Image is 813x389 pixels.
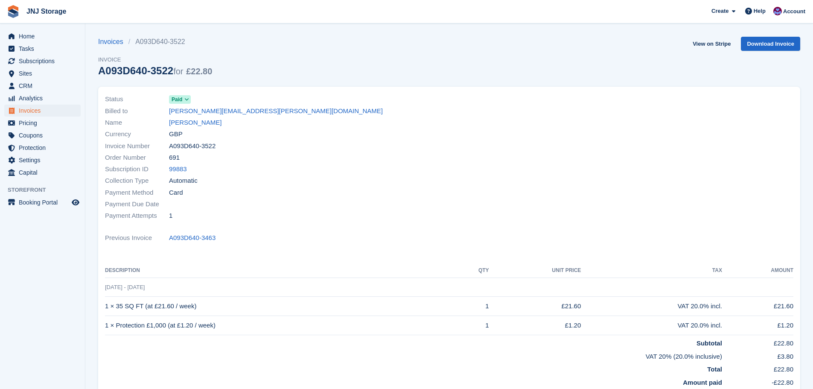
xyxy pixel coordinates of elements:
[105,188,169,198] span: Payment Method
[105,164,169,174] span: Subscription ID
[105,106,169,116] span: Billed to
[169,94,191,104] a: Paid
[19,30,70,42] span: Home
[169,141,216,151] span: A093D640-3522
[722,316,793,335] td: £1.20
[169,118,221,128] a: [PERSON_NAME]
[19,43,70,55] span: Tasks
[4,105,81,117] a: menu
[4,142,81,154] a: menu
[19,92,70,104] span: Analytics
[581,301,722,311] div: VAT 20.0% incl.
[4,167,81,178] a: menu
[19,105,70,117] span: Invoices
[4,196,81,208] a: menu
[19,142,70,154] span: Protection
[722,348,793,362] td: £3.80
[4,129,81,141] a: menu
[105,199,169,209] span: Payment Due Date
[4,154,81,166] a: menu
[105,153,169,163] span: Order Number
[4,43,81,55] a: menu
[4,92,81,104] a: menu
[4,117,81,129] a: menu
[4,67,81,79] a: menu
[4,30,81,42] a: menu
[722,297,793,316] td: £21.60
[489,297,581,316] td: £21.60
[8,186,85,194] span: Storefront
[19,196,70,208] span: Booking Portal
[169,164,187,174] a: 99883
[722,361,793,374] td: £22.80
[70,197,81,208] a: Preview store
[169,106,383,116] a: [PERSON_NAME][EMAIL_ADDRESS][PERSON_NAME][DOMAIN_NAME]
[783,7,805,16] span: Account
[722,335,793,348] td: £22.80
[105,297,455,316] td: 1 × 35 SQ FT (at £21.60 / week)
[105,211,169,221] span: Payment Attempts
[19,67,70,79] span: Sites
[455,264,489,278] th: QTY
[19,154,70,166] span: Settings
[581,264,722,278] th: Tax
[105,176,169,186] span: Collection Type
[98,56,212,64] span: Invoice
[683,379,722,386] strong: Amount paid
[98,37,128,47] a: Invoices
[19,117,70,129] span: Pricing
[489,264,581,278] th: Unit Price
[455,297,489,316] td: 1
[105,141,169,151] span: Invoice Number
[172,96,182,103] span: Paid
[105,316,455,335] td: 1 × Protection £1,000 (at £1.20 / week)
[19,80,70,92] span: CRM
[689,37,734,51] a: View on Stripe
[105,118,169,128] span: Name
[186,67,212,76] span: £22.80
[773,7,782,15] img: Jonathan Scrase
[169,188,183,198] span: Card
[169,211,172,221] span: 1
[19,129,70,141] span: Coupons
[754,7,766,15] span: Help
[169,129,183,139] span: GBP
[696,339,722,347] strong: Subtotal
[105,284,145,290] span: [DATE] - [DATE]
[4,55,81,67] a: menu
[173,67,183,76] span: for
[7,5,20,18] img: stora-icon-8386f47178a22dfd0bd8f6a31ec36ba5ce8667c1dd55bd0f319d3a0aa187defe.svg
[169,176,198,186] span: Automatic
[23,4,70,18] a: JNJ Storage
[105,94,169,104] span: Status
[722,264,793,278] th: Amount
[455,316,489,335] td: 1
[169,233,216,243] a: A093D640-3463
[19,167,70,178] span: Capital
[105,348,722,362] td: VAT 20% (20.0% inclusive)
[105,264,455,278] th: Description
[489,316,581,335] td: £1.20
[169,153,180,163] span: 691
[98,37,212,47] nav: breadcrumbs
[105,129,169,139] span: Currency
[741,37,800,51] a: Download Invoice
[711,7,728,15] span: Create
[581,321,722,331] div: VAT 20.0% incl.
[98,65,212,76] div: A093D640-3522
[105,233,169,243] span: Previous Invoice
[707,366,722,373] strong: Total
[4,80,81,92] a: menu
[19,55,70,67] span: Subscriptions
